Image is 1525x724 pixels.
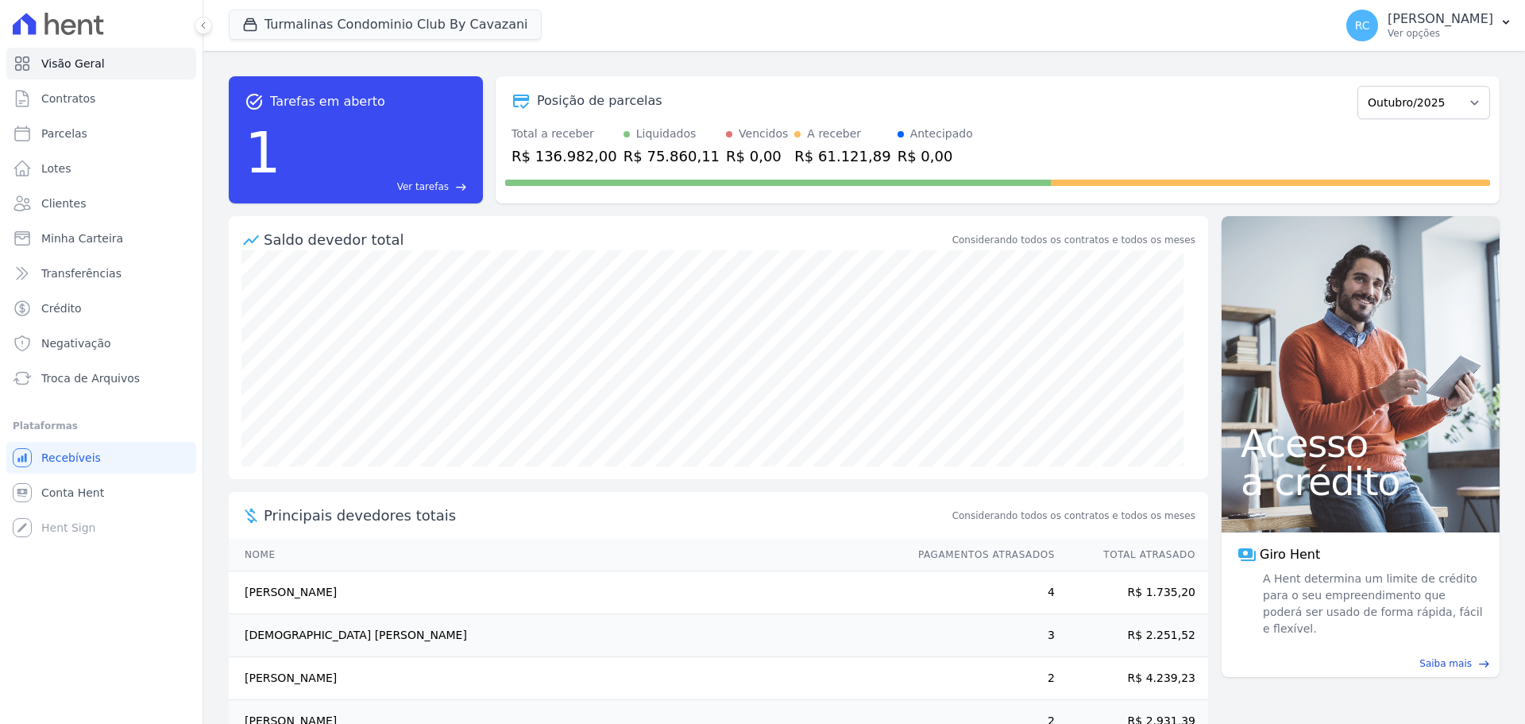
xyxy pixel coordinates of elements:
[288,180,467,194] a: Ver tarefas east
[624,145,720,167] div: R$ 75.860,11
[1056,571,1208,614] td: R$ 1.735,20
[1478,658,1490,670] span: east
[229,10,542,40] button: Turmalinas Condominio Club By Cavazani
[41,126,87,141] span: Parcelas
[6,257,196,289] a: Transferências
[1241,424,1481,463] span: Acesso
[6,223,196,254] a: Minha Carteira
[1231,656,1490,671] a: Saiba mais east
[739,126,788,142] div: Vencidos
[6,362,196,394] a: Troca de Arquivos
[270,92,385,111] span: Tarefas em aberto
[41,56,105,72] span: Visão Geral
[1355,20,1370,31] span: RC
[41,265,122,281] span: Transferências
[229,571,903,614] td: [PERSON_NAME]
[6,48,196,79] a: Visão Geral
[512,145,617,167] div: R$ 136.982,00
[264,229,949,250] div: Saldo devedor total
[537,91,662,110] div: Posição de parcelas
[794,145,890,167] div: R$ 61.121,89
[1260,545,1320,564] span: Giro Hent
[6,442,196,474] a: Recebíveis
[1260,571,1484,637] span: A Hent determina um limite de crédito para o seu empreendimento que poderá ser usado de forma ráp...
[13,416,190,436] div: Plataformas
[903,657,1056,700] td: 2
[6,327,196,359] a: Negativação
[1388,27,1493,40] p: Ver opções
[1056,614,1208,657] td: R$ 2.251,52
[41,300,82,316] span: Crédito
[898,145,973,167] div: R$ 0,00
[455,181,467,193] span: east
[229,614,903,657] td: [DEMOGRAPHIC_DATA] [PERSON_NAME]
[41,196,86,211] span: Clientes
[512,126,617,142] div: Total a receber
[245,111,281,194] div: 1
[6,188,196,219] a: Clientes
[41,91,95,106] span: Contratos
[636,126,697,142] div: Liquidados
[910,126,973,142] div: Antecipado
[1056,657,1208,700] td: R$ 4.239,23
[41,161,71,176] span: Lotes
[952,233,1195,247] div: Considerando todos os contratos e todos os meses
[1419,656,1472,671] span: Saiba mais
[1056,539,1208,571] th: Total Atrasado
[903,614,1056,657] td: 3
[903,539,1056,571] th: Pagamentos Atrasados
[6,292,196,324] a: Crédito
[41,335,111,351] span: Negativação
[41,450,101,466] span: Recebíveis
[264,505,949,526] span: Principais devedores totais
[1334,3,1525,48] button: RC [PERSON_NAME] Ver opções
[245,92,264,111] span: task_alt
[229,657,903,700] td: [PERSON_NAME]
[229,539,903,571] th: Nome
[1241,463,1481,501] span: a crédito
[726,145,788,167] div: R$ 0,00
[952,509,1195,523] span: Considerando todos os contratos e todos os meses
[41,230,123,246] span: Minha Carteira
[6,83,196,114] a: Contratos
[807,126,861,142] div: A receber
[41,485,104,501] span: Conta Hent
[397,180,449,194] span: Ver tarefas
[6,477,196,509] a: Conta Hent
[6,118,196,149] a: Parcelas
[6,153,196,184] a: Lotes
[41,370,140,386] span: Troca de Arquivos
[903,571,1056,614] td: 4
[1388,11,1493,27] p: [PERSON_NAME]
